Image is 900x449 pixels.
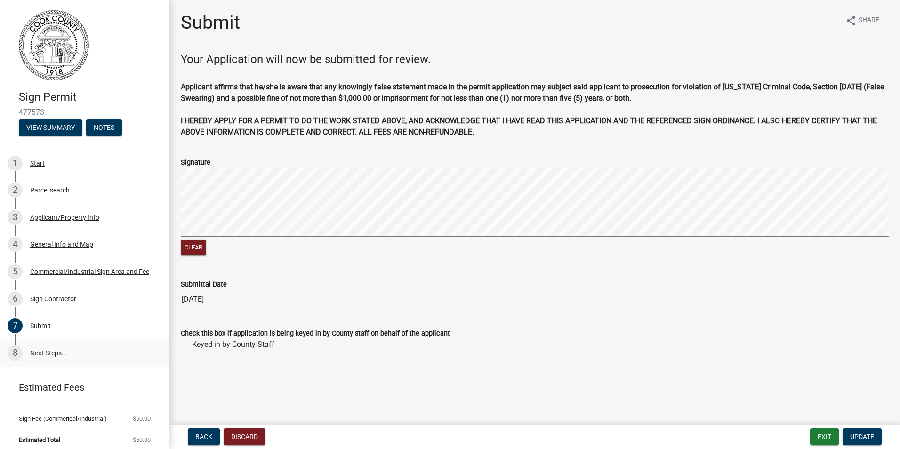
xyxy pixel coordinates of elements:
span: 477573 [19,108,151,117]
div: 8 [8,345,23,361]
div: 4 [8,237,23,252]
button: Notes [86,119,122,136]
div: Submit [30,322,51,329]
div: 2 [8,183,23,198]
span: Share [859,15,879,26]
button: Back [188,428,220,445]
button: Exit [810,428,839,445]
wm-modal-confirm: Summary [19,124,82,132]
strong: Applicant affirms that he/she is aware that any knowingly false statement made in the permit appl... [181,82,884,103]
div: General Info and Map [30,241,93,248]
wm-modal-confirm: Notes [86,124,122,132]
button: Clear [181,240,206,255]
label: Check this box if application is being keyed in by County staff on behalf of the applicant [181,330,450,337]
div: Sign Contractor [30,296,76,302]
span: $50.00 [133,416,151,422]
div: Applicant/Property Info [30,214,99,221]
span: Estimated Total [19,437,60,443]
button: View Summary [19,119,82,136]
div: 7 [8,318,23,333]
strong: I HEREBY APPLY FOR A PERMIT TO DO THE WORK STATED ABOVE, AND ACKNOWLEDGE THAT I HAVE READ THIS AP... [181,116,877,136]
span: Sign Fee (Commerical/Industrial) [19,416,107,422]
i: share [845,15,857,26]
div: 6 [8,291,23,306]
div: 3 [8,210,23,225]
span: Update [850,433,874,441]
span: Back [195,433,212,441]
div: Commercial/Industrial Sign Area and Fee [30,268,149,275]
a: Estimated Fees [8,378,154,397]
button: shareShare [838,11,887,30]
label: Keyed in by County Staff [192,339,274,350]
div: 1 [8,156,23,171]
h4: Your Application will now be submitted for review. [181,53,889,66]
button: Update [843,428,882,445]
label: Submittal Date [181,281,227,288]
label: Signature [181,160,210,166]
div: 5 [8,264,23,279]
div: Start [30,160,45,167]
span: $50.00 [133,437,151,443]
img: Cook County, Georgia [19,10,89,80]
button: Discard [224,428,265,445]
h1: Submit [181,11,240,34]
h4: Sign Permit [19,90,162,104]
div: Parcel search [30,187,70,193]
